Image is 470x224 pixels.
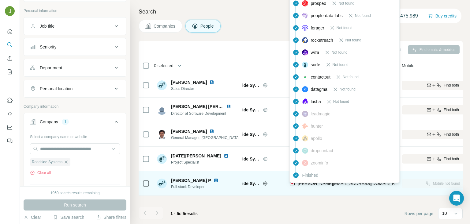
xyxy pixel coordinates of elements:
[62,119,69,125] div: 1
[157,129,167,139] img: Avatar
[302,49,308,56] img: provider wiza logo
[302,135,308,141] img: provider apollo logo
[302,172,318,178] span: Finished
[157,105,167,115] img: Avatar
[30,170,51,176] button: Clear all
[302,98,308,105] img: provider lusha logo
[302,148,308,154] img: provider dropcontact logo
[229,131,260,137] span: Roadside Systems
[355,13,371,18] span: Not found
[171,79,207,85] span: [PERSON_NAME]
[154,23,176,29] span: Companies
[343,74,359,80] span: Not found
[333,99,349,104] span: Not found
[331,50,347,55] span: Not found
[302,25,308,31] img: provider forager logo
[442,210,447,216] p: 10
[302,111,308,117] img: provider leadmagic logo
[224,153,229,158] img: LinkedIn logo
[171,104,244,109] span: [PERSON_NAME] [PERSON_NAME]
[183,211,185,216] span: 5
[96,214,126,220] button: Share filters
[139,7,463,16] h4: Search
[5,108,15,119] button: Use Surfe API
[154,63,173,69] span: 0 selected
[209,129,214,134] img: LinkedIn logo
[171,86,222,91] span: Sales Director
[24,81,126,96] button: Personal location
[311,74,330,80] span: contactout
[449,191,464,206] div: Open Intercom Messenger
[311,160,328,166] span: zoominfo
[5,122,15,133] button: Dashboard
[24,114,126,132] button: Company1
[24,8,126,14] p: Personal information
[311,62,320,68] span: surfe
[30,132,120,140] div: Select a company name or website
[340,87,356,92] span: Not found
[226,104,231,109] img: LinkedIn logo
[311,98,321,105] span: lusha
[5,53,15,64] button: Enrich CSV
[40,44,56,50] div: Seniority
[157,80,167,90] img: Avatar
[444,83,459,88] span: Find both
[298,181,405,186] span: [PERSON_NAME][EMAIL_ADDRESS][DOMAIN_NAME]
[171,184,226,190] span: Full-stack Developer
[50,190,100,196] div: 1950 search results remaining
[170,211,179,216] span: 1 - 5
[229,180,260,187] span: Roadside Systems
[337,25,352,31] span: Not found
[24,214,41,220] button: Clear
[302,0,308,6] img: provider prospeo logo
[311,123,323,129] span: hunter
[402,63,414,69] span: Mobile
[179,211,183,216] span: of
[200,23,214,29] span: People
[302,37,308,43] img: provider rocketreach logo
[5,39,15,50] button: Search
[171,135,238,141] span: General Manager, [GEOGRAPHIC_DATA]
[24,60,126,75] button: Department
[444,156,459,162] span: Find both
[5,66,15,77] button: My lists
[311,49,319,56] span: wiza
[333,62,349,68] span: Not found
[171,153,221,159] span: [DATE][PERSON_NAME]
[214,178,218,183] img: LinkedIn logo
[444,132,459,137] span: Find both
[229,107,260,113] span: Roadside Systems
[311,135,322,141] span: apollo
[53,214,84,220] button: Save search
[229,82,260,88] span: Roadside Systems
[5,6,15,16] img: Avatar
[302,123,308,129] img: provider hunter logo
[311,86,327,92] span: datagma
[311,37,333,43] span: rocketreach
[171,177,211,183] span: [PERSON_NAME] P
[5,26,15,37] button: Quick start
[302,13,308,18] img: provider people-data-labs logo
[40,119,58,125] div: Company
[311,111,330,117] span: leadmagic
[428,12,457,20] button: Buy credits
[157,154,167,164] img: Avatar
[302,160,308,166] img: provider zoominfo logo
[302,75,308,79] img: provider contactout logo
[444,107,459,113] span: Find both
[5,135,15,146] button: Feedback
[405,210,433,217] span: Rows per page
[396,12,418,20] p: 2,475,989
[5,95,15,106] button: Use Surfe on LinkedIn
[290,180,295,187] img: provider findymail logo
[171,128,207,134] span: [PERSON_NAME]
[171,111,226,116] span: Director of Software Development
[338,1,354,6] span: Not found
[40,86,73,92] div: Personal location
[24,19,126,33] button: Job title
[302,86,308,92] img: provider datagma logo
[157,179,167,188] img: Avatar
[24,40,126,54] button: Seniority
[40,65,62,71] div: Department
[32,159,62,165] span: Roadside Systems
